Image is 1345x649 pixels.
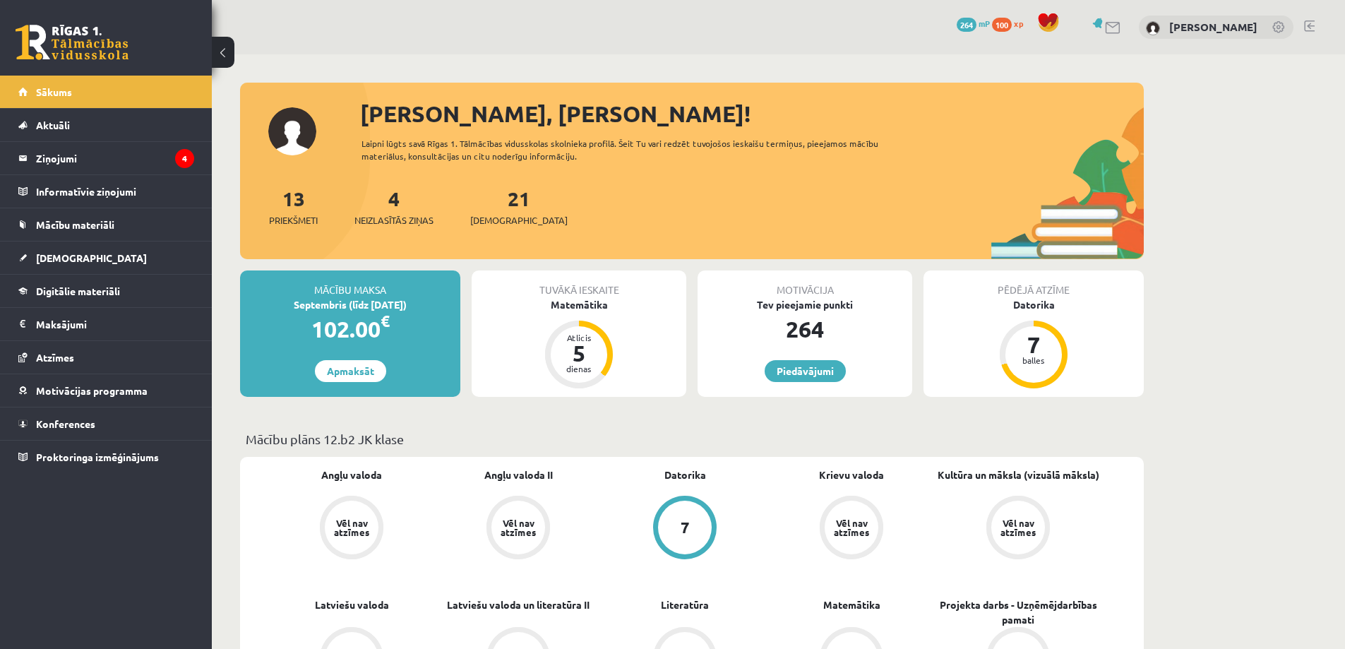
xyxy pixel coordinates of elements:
[602,496,768,562] a: 7
[1146,21,1160,35] img: Aleksejs Kablukovs
[498,518,538,537] div: Vēl nav atzīmes
[240,312,460,346] div: 102.00
[923,297,1144,312] div: Datorika
[332,518,371,537] div: Vēl nav atzīmes
[36,119,70,131] span: Aktuāli
[361,137,904,162] div: Laipni lūgts savā Rīgas 1. Tālmācības vidusskolas skolnieka profilā. Šeit Tu vari redzēt tuvojošo...
[472,297,686,391] a: Matemātika Atlicis 5 dienas
[470,213,568,227] span: [DEMOGRAPHIC_DATA]
[992,18,1012,32] span: 100
[354,186,434,227] a: 4Neizlasītās ziņas
[979,18,990,29] span: mP
[832,518,871,537] div: Vēl nav atzīmes
[938,468,1099,482] a: Kultūra un māksla (vizuālā māksla)
[1014,18,1023,29] span: xp
[36,285,120,297] span: Digitālie materiāli
[18,109,194,141] a: Aktuāli
[315,360,386,382] a: Apmaksāt
[18,441,194,473] a: Proktoringa izmēģinājums
[923,297,1144,391] a: Datorika 7 balles
[36,308,194,340] legend: Maksājumi
[240,270,460,297] div: Mācību maksa
[935,597,1101,627] a: Projekta darbs - Uzņēmējdarbības pamati
[923,270,1144,297] div: Pēdējā atzīme
[18,76,194,108] a: Sākums
[823,597,880,612] a: Matemātika
[18,175,194,208] a: Informatīvie ziņojumi
[240,297,460,312] div: Septembris (līdz [DATE])
[768,496,935,562] a: Vēl nav atzīmes
[18,208,194,241] a: Mācību materiāli
[698,297,912,312] div: Tev pieejamie punkti
[36,384,148,397] span: Motivācijas programma
[1012,356,1055,364] div: balles
[1012,333,1055,356] div: 7
[36,85,72,98] span: Sākums
[681,520,690,535] div: 7
[447,597,590,612] a: Latviešu valoda un literatūra II
[18,341,194,374] a: Atzīmes
[36,175,194,208] legend: Informatīvie ziņojumi
[18,275,194,307] a: Digitālie materiāli
[472,297,686,312] div: Matemātika
[435,496,602,562] a: Vēl nav atzīmes
[472,270,686,297] div: Tuvākā ieskaite
[18,407,194,440] a: Konferences
[698,270,912,297] div: Motivācija
[558,333,600,342] div: Atlicis
[470,186,568,227] a: 21[DEMOGRAPHIC_DATA]
[36,142,194,174] legend: Ziņojumi
[354,213,434,227] span: Neizlasītās ziņas
[992,18,1030,29] a: 100 xp
[957,18,990,29] a: 264 mP
[269,186,318,227] a: 13Priekšmeti
[661,597,709,612] a: Literatūra
[268,496,435,562] a: Vēl nav atzīmes
[36,351,74,364] span: Atzīmes
[1169,20,1257,34] a: [PERSON_NAME]
[321,468,382,482] a: Angļu valoda
[16,25,128,60] a: Rīgas 1. Tālmācības vidusskola
[664,468,706,482] a: Datorika
[957,18,976,32] span: 264
[698,312,912,346] div: 264
[18,142,194,174] a: Ziņojumi4
[315,597,389,612] a: Latviešu valoda
[269,213,318,227] span: Priekšmeti
[360,97,1144,131] div: [PERSON_NAME], [PERSON_NAME]!
[18,374,194,407] a: Motivācijas programma
[558,342,600,364] div: 5
[18,242,194,274] a: [DEMOGRAPHIC_DATA]
[175,149,194,168] i: 4
[36,451,159,463] span: Proktoringa izmēģinājums
[381,311,390,331] span: €
[819,468,884,482] a: Krievu valoda
[998,518,1038,537] div: Vēl nav atzīmes
[36,417,95,430] span: Konferences
[246,429,1138,448] p: Mācību plāns 12.b2 JK klase
[36,251,147,264] span: [DEMOGRAPHIC_DATA]
[18,308,194,340] a: Maksājumi
[36,218,114,231] span: Mācību materiāli
[765,360,846,382] a: Piedāvājumi
[935,496,1101,562] a: Vēl nav atzīmes
[558,364,600,373] div: dienas
[484,468,553,482] a: Angļu valoda II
